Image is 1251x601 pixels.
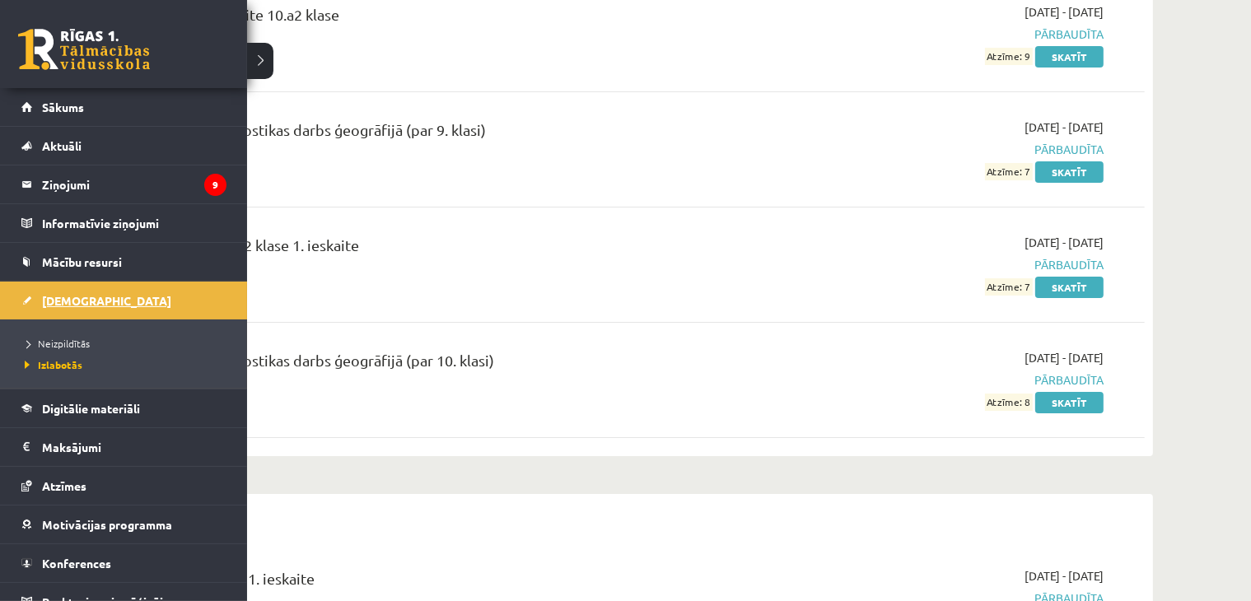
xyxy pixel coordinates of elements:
div: Ģeogrāfija 3. ieskaite 10.a2 klase [124,3,768,34]
a: Ziņojumi9 [21,165,226,203]
a: Skatīt [1035,161,1104,183]
a: Sākums [21,88,226,126]
span: Aktuāli [42,138,82,153]
a: Rīgas 1. Tālmācības vidusskola [18,29,150,70]
a: Neizpildītās [21,336,231,351]
span: [DATE] - [DATE] [1025,567,1104,585]
a: Konferences [21,544,226,582]
span: Atzīme: 9 [985,48,1033,65]
span: [DATE] - [DATE] [1025,349,1104,366]
span: Motivācijas programma [42,517,172,532]
legend: Informatīvie ziņojumi [42,204,226,242]
div: 10.a2 klases diagnostikas darbs ģeogrāfijā (par 9. klasi) [124,119,768,149]
a: Izlabotās [21,357,231,372]
span: [DATE] - [DATE] [1025,3,1104,21]
span: Atzīme: 8 [985,394,1033,411]
span: [DEMOGRAPHIC_DATA] [42,293,171,308]
a: Atzīmes [21,467,226,505]
span: Konferences [42,556,111,571]
a: Skatīt [1035,392,1104,413]
a: Skatīt [1035,46,1104,68]
span: Pārbaudīta [793,141,1104,158]
span: Mācību resursi [42,254,122,269]
span: Sākums [42,100,84,114]
span: Atzīme: 7 [985,163,1033,180]
span: Digitālie materiāli [42,401,140,416]
a: Skatīt [1035,277,1104,298]
div: Ģeogrāfija JK 11.a2 klase 1. ieskaite [124,234,768,264]
span: [DATE] - [DATE] [1025,119,1104,136]
span: Pārbaudīta [793,256,1104,273]
legend: Maksājumi [42,428,226,466]
span: Pārbaudīta [793,26,1104,43]
a: Informatīvie ziņojumi [21,204,226,242]
span: Izlabotās [21,358,82,371]
legend: Ziņojumi [42,165,226,203]
span: Atzīmes [42,478,86,493]
a: Digitālie materiāli [21,389,226,427]
span: Pārbaudīta [793,371,1104,389]
i: 9 [204,174,226,196]
a: Mācību resursi [21,243,226,281]
div: 11.a2 klases diagnostikas darbs ģeogrāfijā (par 10. klasi) [124,349,768,380]
a: Motivācijas programma [21,505,226,543]
span: Neizpildītās [21,337,90,350]
a: Maksājumi [21,428,226,466]
span: [DATE] - [DATE] [1025,234,1104,251]
a: Aktuāli [21,127,226,165]
div: Ķīmija JK 8.a klase 1. ieskaite [124,567,768,598]
a: [DEMOGRAPHIC_DATA] [21,282,226,319]
span: Atzīme: 7 [985,278,1033,296]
